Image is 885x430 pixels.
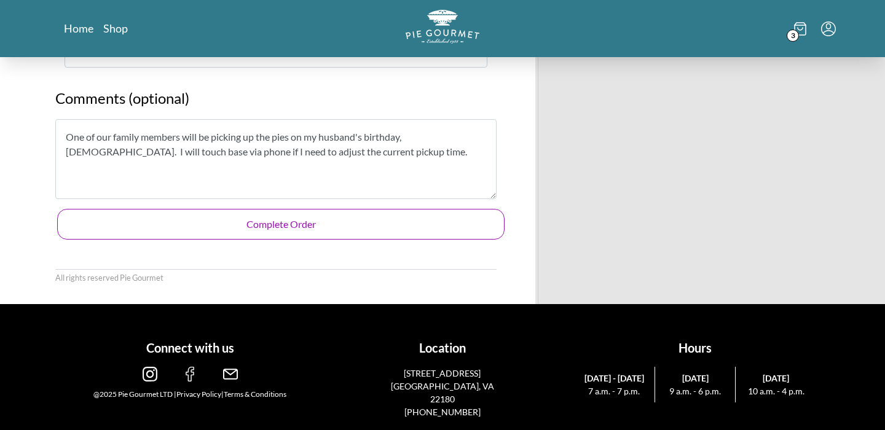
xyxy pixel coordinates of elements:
h2: Comments (optional) [55,87,497,119]
a: [STREET_ADDRESS][GEOGRAPHIC_DATA], VA 22180 [382,367,503,405]
h1: Hours [573,338,816,357]
span: [DATE] - [DATE] [578,372,650,385]
span: 7 a.m. - 7 p.m. [578,385,650,397]
span: 10 a.m. - 4 p.m. [741,385,811,397]
span: 3 [787,29,799,42]
button: Menu [821,21,836,36]
h1: Connect with us [69,338,312,357]
img: logo [406,10,479,44]
li: All rights reserved Pie Gourmet [55,272,163,284]
span: [DATE] [741,372,811,385]
img: instagram [143,367,157,381]
span: [DATE] [660,372,731,385]
p: [STREET_ADDRESS] [382,367,503,380]
a: Privacy Policy [176,389,221,399]
p: [GEOGRAPHIC_DATA], VA 22180 [382,380,503,405]
span: 9 a.m. - 6 p.m. [660,385,731,397]
a: facebook [183,372,197,383]
a: Home [64,21,93,36]
a: instagram [143,372,157,383]
a: [PHONE_NUMBER] [404,407,481,417]
button: Complete Order [57,209,505,240]
a: Logo [406,10,479,47]
textarea: One of our family members will be picking up the pies on my husband's birthday, [DEMOGRAPHIC_DATA... [55,119,497,199]
a: Terms & Conditions [224,389,286,399]
img: email [223,367,238,381]
h1: Location [321,338,564,357]
img: facebook [183,367,197,381]
a: Shop [103,21,128,36]
div: @2025 Pie Gourmet LTD | | [69,389,312,400]
a: email [223,372,238,383]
